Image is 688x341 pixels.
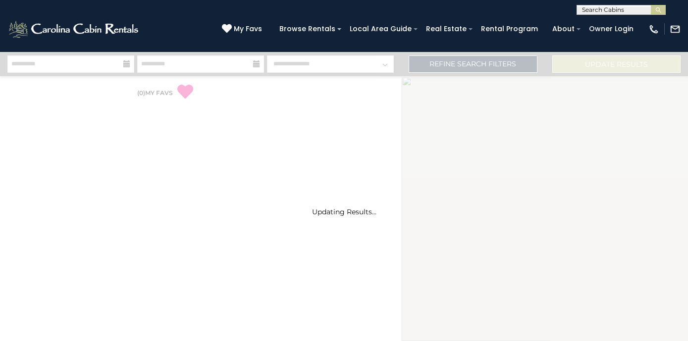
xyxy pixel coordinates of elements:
a: Real Estate [421,21,472,37]
a: Owner Login [584,21,638,37]
img: mail-regular-white.png [670,24,681,35]
a: Browse Rentals [274,21,340,37]
a: Local Area Guide [345,21,417,37]
img: phone-regular-white.png [648,24,659,35]
a: My Favs [222,24,265,35]
a: About [547,21,580,37]
img: White-1-2.png [7,19,141,39]
span: My Favs [234,24,262,34]
a: Rental Program [476,21,543,37]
